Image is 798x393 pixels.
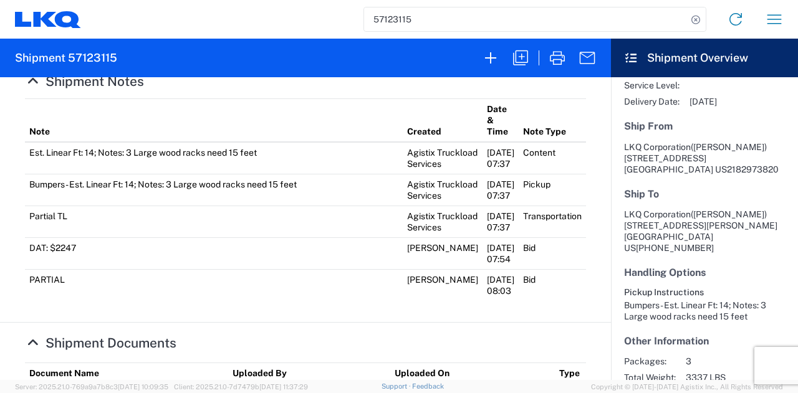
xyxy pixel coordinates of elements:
[624,141,785,175] address: [GEOGRAPHIC_DATA] US
[403,237,483,269] td: [PERSON_NAME]
[624,287,785,298] h6: Pickup Instructions
[25,98,403,142] th: Note
[25,206,403,237] td: Partial TL
[624,80,680,91] span: Service Level:
[519,174,586,206] td: Pickup
[25,98,586,301] table: Shipment Notes
[412,382,444,390] a: Feedback
[15,383,168,391] span: Server: 2025.21.0-769a9a7b8c3
[403,142,483,174] td: Agistix Truckload Services
[403,206,483,237] td: Agistix Truckload Services
[25,269,403,301] td: PARTIAL
[15,50,117,65] h2: Shipment 57123115
[624,120,785,132] h5: Ship From
[118,383,168,391] span: [DATE] 10:09:35
[364,7,687,31] input: Shipment, tracking or reference number
[624,142,691,152] span: LKQ Corporation
[686,356,792,367] span: 3
[691,209,767,219] span: ([PERSON_NAME])
[624,188,785,200] h5: Ship To
[636,243,714,253] span: [PHONE_NUMBER]
[483,174,519,206] td: [DATE] 07:37
[25,174,403,206] td: Bumpers - Est. Linear Ft: 14; Notes: 3 Large wood racks need 15 feet
[519,237,586,269] td: Bid
[624,153,706,163] span: [STREET_ADDRESS]
[591,381,783,392] span: Copyright © [DATE]-[DATE] Agistix Inc., All Rights Reserved
[390,362,555,384] th: Uploaded On
[382,382,413,390] a: Support
[611,39,798,77] header: Shipment Overview
[25,237,403,269] td: DAT: $2247
[624,96,680,107] span: Delivery Date:
[624,209,785,253] address: [GEOGRAPHIC_DATA] US
[519,269,586,301] td: Bid
[555,362,586,384] th: Type
[483,269,519,301] td: [DATE] 08:03
[686,372,792,383] span: 3337 LBS
[624,300,785,322] div: Bumpers - Est. Linear Ft: 14; Notes: 3 Large wood racks need 15 feet
[624,335,785,347] h5: Other Information
[624,372,676,383] span: Total Weight:
[25,362,228,384] th: Document Name
[403,269,483,301] td: [PERSON_NAME]
[25,73,144,89] a: Hide Details
[403,174,483,206] td: Agistix Truckload Services
[624,267,785,278] h5: Handling Options
[25,335,176,351] a: Hide Details
[228,362,391,384] th: Uploaded By
[690,96,717,107] span: [DATE]
[483,237,519,269] td: [DATE] 07:54
[483,142,519,174] td: [DATE] 07:37
[483,206,519,237] td: [DATE] 07:37
[727,164,779,174] span: 2182973820
[519,206,586,237] td: Transportation
[174,383,308,391] span: Client: 2025.21.0-7d7479b
[259,383,308,391] span: [DATE] 11:37:29
[483,98,519,142] th: Date & Time
[624,209,777,230] span: LKQ Corporation [STREET_ADDRESS][PERSON_NAME]
[519,98,586,142] th: Note Type
[624,356,676,367] span: Packages:
[519,142,586,174] td: Content
[691,142,767,152] span: ([PERSON_NAME])
[25,142,403,174] td: Est. Linear Ft: 14; Notes: 3 Large wood racks need 15 feet
[403,98,483,142] th: Created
